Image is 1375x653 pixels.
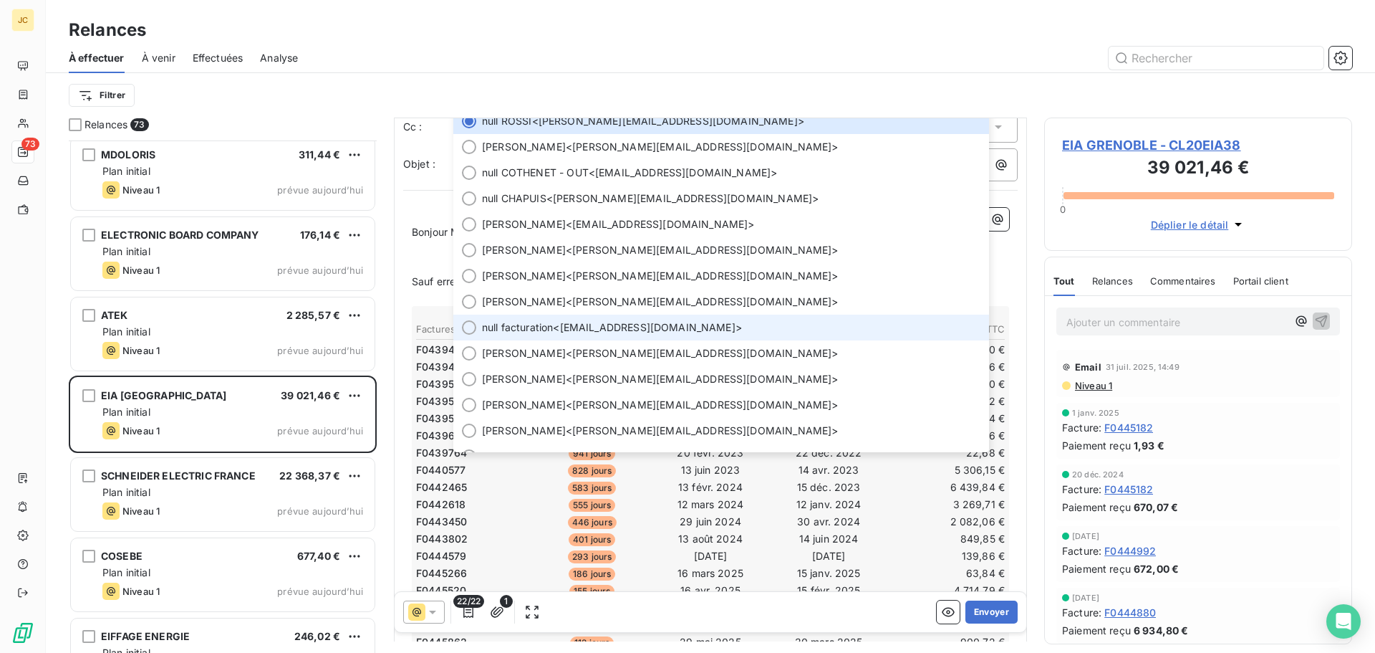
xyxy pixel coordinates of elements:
[482,398,566,412] span: [PERSON_NAME]
[482,320,980,335] span: <[EMAIL_ADDRESS][DOMAIN_NAME]>
[1147,216,1250,233] button: Déplier le détail
[482,243,566,257] span: [PERSON_NAME]
[101,148,155,161] span: MDOLORIS
[889,583,1005,599] td: 4 714,79 €
[416,635,467,649] span: F0445862
[1062,605,1101,620] span: Facture :
[294,630,340,642] span: 246,02 €
[122,425,160,437] span: Niveau 1
[69,84,135,107] button: Filtrer
[569,568,615,581] span: 186 jours
[101,470,256,482] span: SCHNEIDER ELECTRIC FRANCE
[1062,482,1101,497] span: Facture :
[416,566,467,581] span: F0445266
[889,497,1005,513] td: 3 269,71 €
[482,346,980,361] span: <[PERSON_NAME][EMAIL_ADDRESS][DOMAIN_NAME]>
[1062,561,1131,576] span: Paiement reçu
[69,17,146,43] h3: Relances
[102,486,150,498] span: Plan initial
[415,322,532,337] th: Factures échues
[1060,204,1066,215] span: 0
[412,275,922,287] span: Sauf erreur de notre part, il semble que nous n’avons pas encore reçu le paiement des factures su...
[1062,420,1101,435] span: Facture :
[965,601,1018,624] button: Envoyer
[1233,275,1288,287] span: Portail client
[1072,470,1124,479] span: 20 déc. 2024
[482,346,566,361] span: [PERSON_NAME]
[122,184,160,196] span: Niveau 1
[416,549,466,563] span: F0444579
[1134,561,1179,576] span: 672,00 €
[1062,623,1131,638] span: Paiement reçu
[568,550,616,563] span: 293 jours
[569,585,614,598] span: 155 jours
[102,406,150,418] span: Plan initial
[771,531,887,547] td: 14 juin 2024
[652,480,768,495] td: 13 févr. 2024
[453,595,484,608] span: 22/22
[482,217,980,232] span: <[EMAIL_ADDRESS][DOMAIN_NAME]>
[300,229,340,241] span: 176,14 €
[416,360,468,374] span: F0439436
[1074,380,1112,391] span: Niveau 1
[771,548,887,564] td: [DATE]
[277,425,363,437] span: prévue aujourd’hui
[416,394,466,409] span: F0439552
[482,449,980,464] span: <[EMAIL_ADDRESS][DOMAIN_NAME]>
[1062,543,1101,558] span: Facture :
[1104,543,1156,558] span: F0444992
[11,9,34,32] div: JC
[102,325,150,338] span: Plan initial
[500,595,513,608] span: 1
[403,158,435,170] span: Objet :
[102,165,150,177] span: Plan initial
[1062,155,1334,183] h3: 39 021,46 €
[297,550,340,562] span: 677,40 €
[568,464,616,477] span: 828 jours
[652,634,768,650] td: 29 mai 2025
[482,166,589,180] span: null COTHENET - OUT
[279,470,340,482] span: 22 368,37 €
[277,586,363,597] span: prévue aujourd’hui
[101,550,143,562] span: COSEBE
[1134,438,1164,453] span: 1,93 €
[889,480,1005,495] td: 6 439,84 €
[69,140,377,653] div: grid
[416,480,467,495] span: F0442465
[416,411,466,426] span: F0439553
[122,264,160,276] span: Niveau 1
[1062,438,1131,453] span: Paiement reçu
[122,345,160,356] span: Niveau 1
[1151,217,1229,232] span: Déplier le détail
[403,120,453,134] label: Cc :
[482,372,566,386] span: [PERSON_NAME]
[11,621,34,644] img: Logo LeanPay
[101,229,259,241] span: ELECTRONIC BOARD COMPANY
[1075,361,1101,373] span: Email
[482,243,980,257] span: <[PERSON_NAME][EMAIL_ADDRESS][DOMAIN_NAME]>
[482,295,980,309] span: <[PERSON_NAME][EMAIL_ADDRESS][DOMAIN_NAME]>
[652,514,768,530] td: 29 juin 2024
[652,462,768,478] td: 13 juin 2023
[771,497,887,513] td: 12 janv. 2024
[102,245,150,257] span: Plan initial
[482,114,980,128] span: <[PERSON_NAME][EMAIL_ADDRESS][DOMAIN_NAME]>
[1134,623,1189,638] span: 6 934,80 €
[569,499,615,512] span: 555 jours
[130,118,148,131] span: 73
[889,531,1005,547] td: 849,85 €
[1150,275,1216,287] span: Commentaires
[482,449,599,464] span: [PERSON_NAME] PLAIN
[277,264,363,276] span: prévue aujourd’hui
[570,637,614,649] span: 112 jours
[416,583,466,598] span: F0445520
[482,140,566,154] span: [PERSON_NAME]
[122,505,160,517] span: Niveau 1
[1106,363,1179,371] span: 31 juil. 2025, 14:49
[299,148,340,161] span: 311,44 €
[482,372,980,386] span: <[PERSON_NAME][EMAIL_ADDRESS][DOMAIN_NAME]>
[277,505,363,517] span: prévue aujourd’hui
[416,343,467,357] span: F0439437
[482,114,532,128] span: null ROSSI
[482,424,566,438] span: [PERSON_NAME]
